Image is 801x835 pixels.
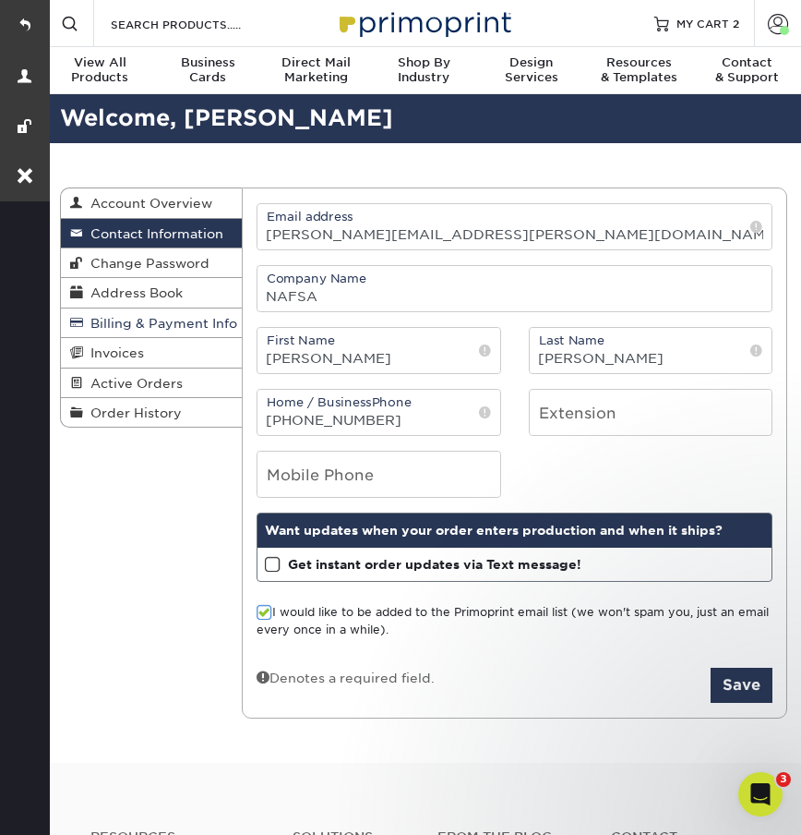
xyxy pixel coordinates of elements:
span: Invoices [83,345,144,360]
span: Business [154,55,262,70]
div: & Templates [585,55,693,85]
iframe: Intercom live chat [738,772,783,817]
span: MY CART [676,16,729,31]
div: Cards [154,55,262,85]
a: Shop ByIndustry [370,47,478,96]
a: Contact Information [61,219,242,248]
div: Industry [370,55,478,85]
span: Order History [83,405,182,420]
span: Design [477,55,585,70]
a: DesignServices [477,47,585,96]
span: Shop By [370,55,478,70]
label: I would like to be added to the Primoprint email list (we won't spam you, just an email every onc... [257,604,772,638]
span: 2 [733,17,739,30]
h2: Welcome, [PERSON_NAME] [46,102,801,136]
div: & Support [693,55,801,85]
a: Active Orders [61,369,242,398]
div: Services [477,55,585,85]
span: Active Orders [83,376,183,391]
span: Contact [693,55,801,70]
a: Invoices [61,338,242,368]
span: View All [46,55,154,70]
div: Marketing [262,55,370,85]
a: Change Password [61,248,242,278]
span: Address Book [83,285,183,300]
span: Resources [585,55,693,70]
strong: Get instant order updates via Text message! [288,557,581,572]
span: Direct Mail [262,55,370,70]
div: Products [46,55,154,85]
button: Save [711,668,772,703]
div: Denotes a required field. [257,668,435,687]
a: Resources& Templates [585,47,693,96]
input: SEARCH PRODUCTS..... [109,13,289,35]
a: Address Book [61,278,242,308]
a: Billing & Payment Info [61,309,242,338]
span: Billing & Payment Info [83,316,237,331]
div: Want updates when your order enters production and when it ships? [257,514,771,547]
a: Contact& Support [693,47,801,96]
a: View AllProducts [46,47,154,96]
span: Change Password [83,256,209,271]
span: 3 [776,772,791,787]
a: Order History [61,398,242,427]
span: Account Overview [83,196,212,211]
span: Contact Information [83,226,223,241]
a: BusinessCards [154,47,262,96]
img: Primoprint [331,3,516,42]
a: Direct MailMarketing [262,47,370,96]
a: Account Overview [61,188,242,218]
